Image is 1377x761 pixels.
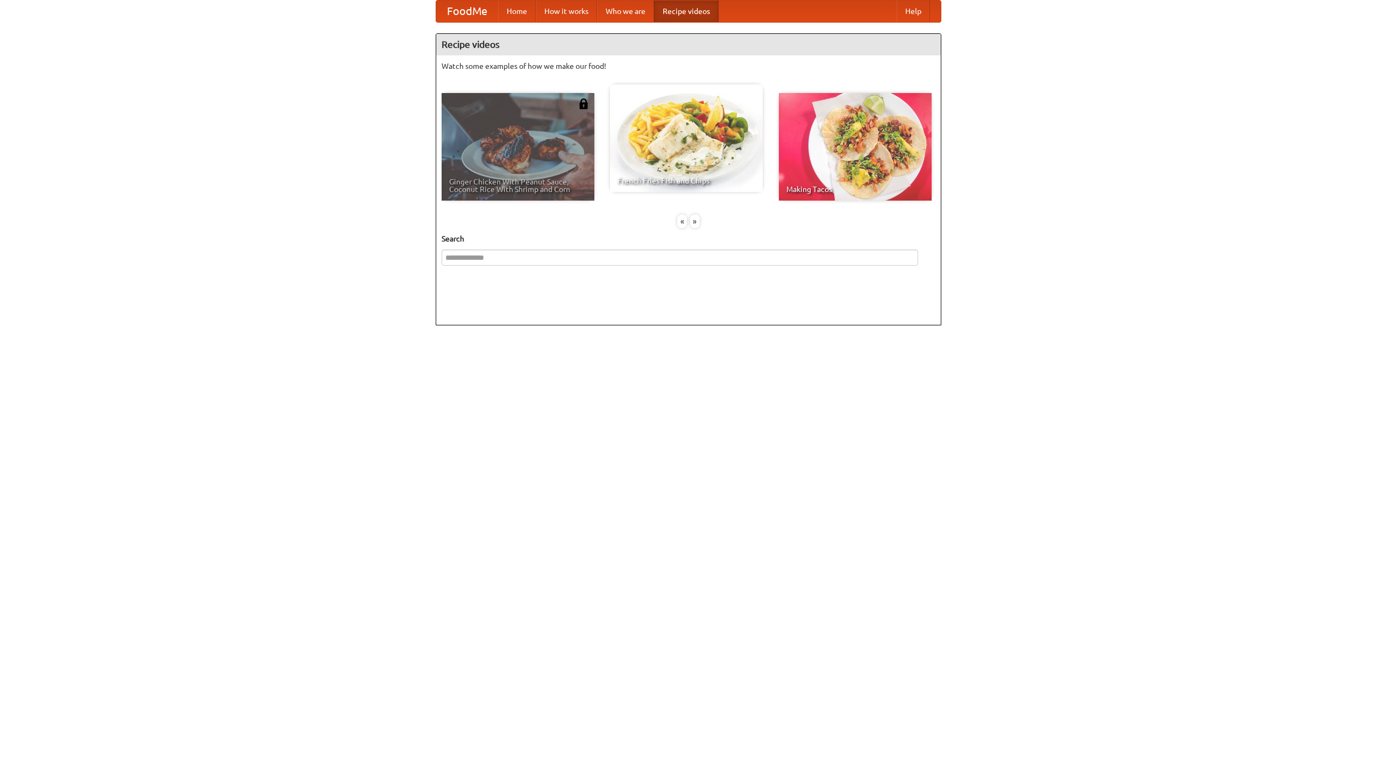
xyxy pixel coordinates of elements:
h4: Recipe videos [436,34,941,55]
div: » [690,215,700,228]
a: Home [498,1,536,22]
h5: Search [442,233,935,244]
div: « [677,215,687,228]
a: Recipe videos [654,1,719,22]
a: Help [897,1,930,22]
span: Making Tacos [786,186,924,193]
a: French Fries Fish and Chips [610,84,763,192]
a: How it works [536,1,597,22]
span: French Fries Fish and Chips [617,177,755,184]
img: 483408.png [578,98,589,109]
p: Watch some examples of how we make our food! [442,61,935,72]
a: Who we are [597,1,654,22]
a: Making Tacos [779,93,932,201]
a: FoodMe [436,1,498,22]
